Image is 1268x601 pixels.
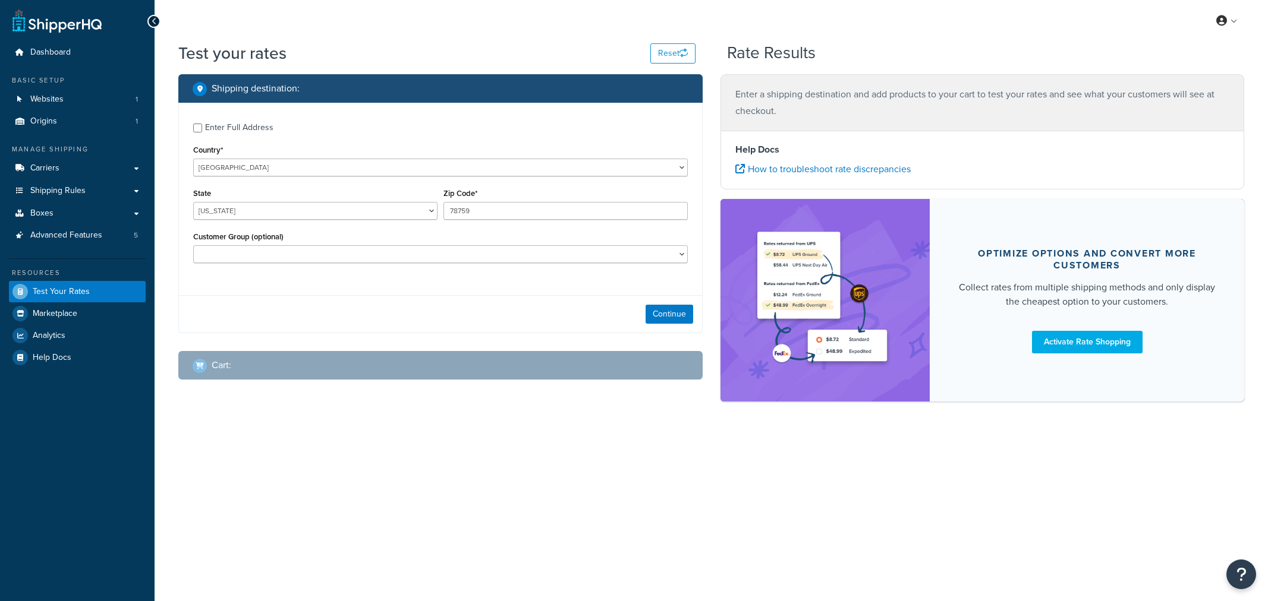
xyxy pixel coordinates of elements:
div: Resources [9,268,146,278]
span: Websites [30,94,64,105]
h2: Cart : [212,360,231,371]
div: Optimize options and convert more customers [958,248,1216,271]
a: Shipping Rules [9,180,146,202]
span: 1 [136,116,138,126]
span: Analytics [33,331,65,341]
span: Boxes [30,208,54,219]
h2: Shipping destination : [212,83,300,94]
h2: Rate Results [727,44,816,62]
input: Enter Full Address [193,124,202,132]
span: Shipping Rules [30,186,86,196]
a: Marketplace [9,303,146,324]
a: Test Your Rates [9,281,146,302]
span: Carriers [30,163,59,173]
a: Help Docs [9,347,146,368]
li: Advanced Features [9,224,146,246]
label: Country* [193,145,223,154]
span: 1 [136,94,138,105]
label: Zip Code* [443,189,477,198]
div: Manage Shipping [9,144,146,154]
a: Dashboard [9,42,146,64]
h4: Help Docs [735,143,1230,157]
span: Advanced Features [30,230,102,241]
button: Continue [646,305,693,324]
label: State [193,189,211,198]
span: Test Your Rates [33,287,90,297]
a: Websites1 [9,88,146,110]
span: Origins [30,116,57,126]
a: Advanced Features5 [9,224,146,246]
span: 5 [134,230,138,241]
label: Customer Group (optional) [193,232,284,241]
a: Origins1 [9,110,146,132]
button: Reset [650,43,696,64]
a: Boxes [9,203,146,224]
span: Dashboard [30,48,71,58]
div: Enter Full Address [205,119,273,136]
p: Enter a shipping destination and add products to your cart to test your rates and see what your c... [735,86,1230,119]
span: Marketplace [33,309,77,319]
a: How to troubleshoot rate discrepancies [735,162,911,176]
div: Collect rates from multiple shipping methods and only display the cheapest option to your customers. [958,280,1216,309]
button: Open Resource Center [1226,559,1256,589]
a: Carriers [9,157,146,179]
span: Help Docs [33,353,71,363]
li: Websites [9,88,146,110]
a: Activate Rate Shopping [1032,331,1143,353]
a: Analytics [9,325,146,346]
h1: Test your rates [178,42,287,65]
li: Origins [9,110,146,132]
div: Basic Setup [9,75,146,86]
img: feature-image-rateshop-7084cbbcb2e67ef1d54c2e976f0e592697130d5817b016cf7cc7e13314366067.png [751,217,899,384]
